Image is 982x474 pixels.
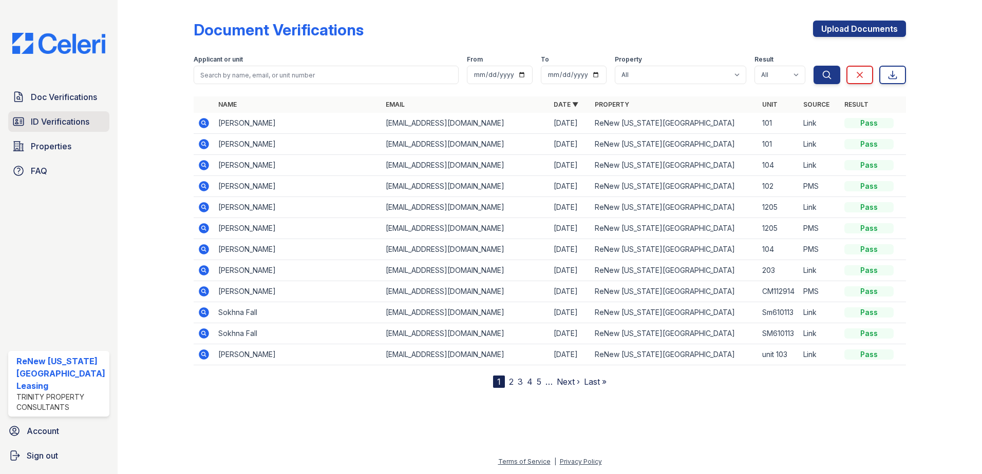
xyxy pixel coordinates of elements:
[550,323,591,344] td: [DATE]
[194,21,364,39] div: Document Verifications
[844,202,894,212] div: Pass
[799,323,840,344] td: Link
[550,302,591,323] td: [DATE]
[844,328,894,339] div: Pass
[498,458,551,465] a: Terms of Service
[382,260,550,281] td: [EMAIL_ADDRESS][DOMAIN_NAME]
[214,323,382,344] td: Sokhna Fall
[584,377,607,387] a: Last »
[550,113,591,134] td: [DATE]
[803,101,829,108] a: Source
[591,260,759,281] td: ReNew [US_STATE][GEOGRAPHIC_DATA]
[591,218,759,239] td: ReNew [US_STATE][GEOGRAPHIC_DATA]
[541,55,549,64] label: To
[844,244,894,254] div: Pass
[214,134,382,155] td: [PERSON_NAME]
[758,323,799,344] td: SM610113
[758,239,799,260] td: 104
[214,176,382,197] td: [PERSON_NAME]
[31,91,97,103] span: Doc Verifications
[214,239,382,260] td: [PERSON_NAME]
[4,445,114,466] button: Sign out
[214,113,382,134] td: [PERSON_NAME]
[550,176,591,197] td: [DATE]
[194,55,243,64] label: Applicant or unit
[16,355,105,392] div: ReNew [US_STATE][GEOGRAPHIC_DATA] Leasing
[799,344,840,365] td: Link
[615,55,642,64] label: Property
[844,223,894,233] div: Pass
[218,101,237,108] a: Name
[799,197,840,218] td: Link
[591,197,759,218] td: ReNew [US_STATE][GEOGRAPHIC_DATA]
[844,160,894,170] div: Pass
[758,197,799,218] td: 1205
[550,218,591,239] td: [DATE]
[844,139,894,149] div: Pass
[382,281,550,302] td: [EMAIL_ADDRESS][DOMAIN_NAME]
[4,33,114,54] img: CE_Logo_Blue-a8612792a0a2168367f1c8372b55b34899dd931a85d93a1a3d3e32e68fde9ad4.png
[844,181,894,191] div: Pass
[16,392,105,412] div: Trinity Property Consultants
[382,239,550,260] td: [EMAIL_ADDRESS][DOMAIN_NAME]
[550,260,591,281] td: [DATE]
[382,302,550,323] td: [EMAIL_ADDRESS][DOMAIN_NAME]
[214,344,382,365] td: [PERSON_NAME]
[31,165,47,177] span: FAQ
[758,218,799,239] td: 1205
[382,344,550,365] td: [EMAIL_ADDRESS][DOMAIN_NAME]
[27,449,58,462] span: Sign out
[527,377,533,387] a: 4
[214,218,382,239] td: [PERSON_NAME]
[758,113,799,134] td: 101
[518,377,523,387] a: 3
[382,197,550,218] td: [EMAIL_ADDRESS][DOMAIN_NAME]
[545,376,553,388] span: …
[560,458,602,465] a: Privacy Policy
[799,218,840,239] td: PMS
[591,344,759,365] td: ReNew [US_STATE][GEOGRAPHIC_DATA]
[758,134,799,155] td: 101
[595,101,629,108] a: Property
[557,377,580,387] a: Next ›
[844,101,868,108] a: Result
[194,66,459,84] input: Search by name, email, or unit number
[214,197,382,218] td: [PERSON_NAME]
[550,239,591,260] td: [DATE]
[591,281,759,302] td: ReNew [US_STATE][GEOGRAPHIC_DATA]
[758,155,799,176] td: 104
[509,377,514,387] a: 2
[550,155,591,176] td: [DATE]
[554,458,556,465] div: |
[591,302,759,323] td: ReNew [US_STATE][GEOGRAPHIC_DATA]
[382,134,550,155] td: [EMAIL_ADDRESS][DOMAIN_NAME]
[754,55,773,64] label: Result
[550,344,591,365] td: [DATE]
[799,134,840,155] td: Link
[382,323,550,344] td: [EMAIL_ADDRESS][DOMAIN_NAME]
[550,197,591,218] td: [DATE]
[550,281,591,302] td: [DATE]
[382,176,550,197] td: [EMAIL_ADDRESS][DOMAIN_NAME]
[591,239,759,260] td: ReNew [US_STATE][GEOGRAPHIC_DATA]
[799,113,840,134] td: Link
[813,21,906,37] a: Upload Documents
[214,260,382,281] td: [PERSON_NAME]
[844,307,894,318] div: Pass
[762,101,778,108] a: Unit
[758,344,799,365] td: unit 103
[382,113,550,134] td: [EMAIL_ADDRESS][DOMAIN_NAME]
[799,281,840,302] td: PMS
[591,155,759,176] td: ReNew [US_STATE][GEOGRAPHIC_DATA]
[591,113,759,134] td: ReNew [US_STATE][GEOGRAPHIC_DATA]
[27,425,59,437] span: Account
[8,136,109,156] a: Properties
[8,161,109,181] a: FAQ
[386,101,405,108] a: Email
[467,55,483,64] label: From
[31,115,89,128] span: ID Verifications
[799,260,840,281] td: Link
[382,155,550,176] td: [EMAIL_ADDRESS][DOMAIN_NAME]
[8,111,109,132] a: ID Verifications
[758,302,799,323] td: Sm610113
